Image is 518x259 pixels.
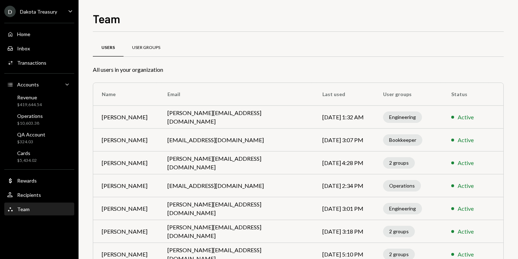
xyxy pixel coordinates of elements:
div: $324.03 [17,139,45,145]
div: Active [458,204,474,213]
th: Last used [314,83,374,106]
div: All users in your organization [93,65,504,74]
div: Home [17,31,30,37]
td: [PERSON_NAME] [93,220,159,243]
td: [PERSON_NAME][EMAIL_ADDRESS][DOMAIN_NAME] [159,220,314,243]
td: [PERSON_NAME] [93,106,159,129]
div: Active [458,159,474,167]
th: Email [159,83,314,106]
td: [DATE] 1:32 AM [314,106,374,129]
a: Transactions [4,56,74,69]
div: Operations [383,180,421,191]
td: [DATE] 3:01 PM [314,197,374,220]
div: $10,603.38 [17,120,43,126]
div: QA Account [17,131,45,138]
div: Users [101,45,115,51]
a: Team [4,203,74,215]
a: Recipients [4,188,74,201]
div: Operations [17,113,43,119]
td: [DATE] 3:18 PM [314,220,374,243]
td: [PERSON_NAME] [93,151,159,174]
div: Engineering [383,203,422,214]
div: Cards [17,150,37,156]
a: Cards$5,434.02 [4,148,74,165]
div: Active [458,250,474,259]
th: Status [443,83,486,106]
a: Operations$10,603.38 [4,111,74,128]
th: User groups [374,83,443,106]
div: Transactions [17,60,46,66]
td: [PERSON_NAME] [93,174,159,197]
td: [DATE] 4:28 PM [314,151,374,174]
td: [DATE] 3:07 PM [314,129,374,151]
div: Dakota Treasury [20,9,57,15]
div: Rewards [17,178,37,184]
th: Name [93,83,159,106]
td: [PERSON_NAME] [93,197,159,220]
div: $419,644.54 [17,102,42,108]
a: QA Account$324.03 [4,129,74,146]
div: Active [458,181,474,190]
div: Accounts [17,81,39,88]
h1: Team [93,11,120,26]
div: User Groups [132,45,160,51]
div: 2 groups [383,226,415,237]
a: Revenue$419,644.54 [4,92,74,109]
td: [PERSON_NAME][EMAIL_ADDRESS][DOMAIN_NAME] [159,151,314,174]
td: [PERSON_NAME] [93,129,159,151]
td: [EMAIL_ADDRESS][DOMAIN_NAME] [159,174,314,197]
div: Engineering [383,111,422,123]
a: Rewards [4,174,74,187]
div: Bookkeeper [383,134,422,146]
td: [DATE] 2:34 PM [314,174,374,197]
div: Inbox [17,45,30,51]
div: D [4,6,16,17]
div: Recipients [17,192,41,198]
td: [PERSON_NAME][EMAIL_ADDRESS][DOMAIN_NAME] [159,197,314,220]
a: User Groups [124,39,169,57]
div: Active [458,113,474,121]
a: Users [93,39,124,57]
td: [EMAIL_ADDRESS][DOMAIN_NAME] [159,129,314,151]
td: [PERSON_NAME][EMAIL_ADDRESS][DOMAIN_NAME] [159,106,314,129]
div: Active [458,136,474,144]
a: Accounts [4,78,74,91]
div: Active [458,227,474,236]
div: Team [17,206,30,212]
div: 2 groups [383,157,415,169]
a: Home [4,28,74,40]
div: $5,434.02 [17,158,37,164]
a: Inbox [4,42,74,55]
div: Revenue [17,94,42,100]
